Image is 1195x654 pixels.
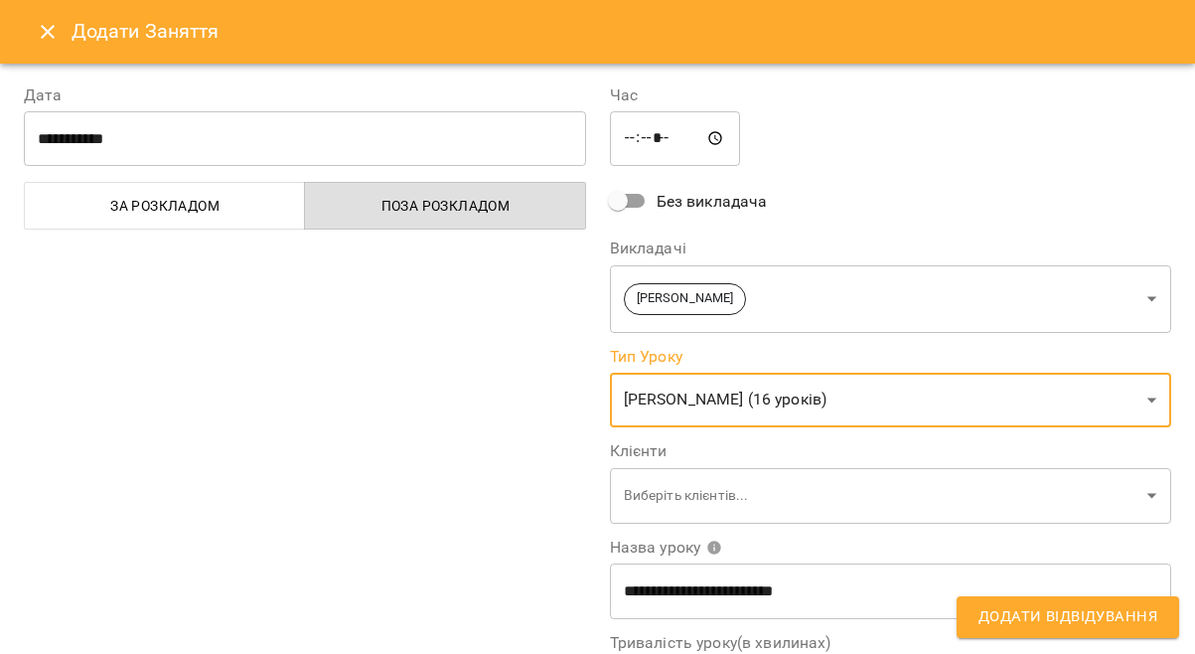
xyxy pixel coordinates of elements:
[610,635,1172,651] label: Тривалість уроку(в хвилинах)
[610,467,1172,524] div: Виберіть клієнтів...
[610,373,1172,428] div: [PERSON_NAME] (16 уроків)
[37,194,293,218] span: За розкладом
[610,349,1172,365] label: Тип Уроку
[610,264,1172,333] div: [PERSON_NAME]
[610,87,1172,103] label: Час
[957,596,1179,638] button: Додати Відвідування
[978,604,1157,630] span: Додати Відвідування
[657,190,768,214] span: Без викладача
[317,194,573,218] span: Поза розкладом
[610,241,1172,256] label: Викладачі
[610,540,723,556] span: Назва уроку
[624,486,1140,506] p: Виберіть клієнтів...
[304,182,585,230] button: Поза розкладом
[24,182,305,230] button: За розкладом
[610,443,1172,459] label: Клієнти
[24,8,72,56] button: Close
[24,87,586,103] label: Дата
[72,16,1171,47] h6: Додати Заняття
[625,289,746,308] span: [PERSON_NAME]
[706,540,722,556] svg: Вкажіть назву уроку або виберіть клієнтів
